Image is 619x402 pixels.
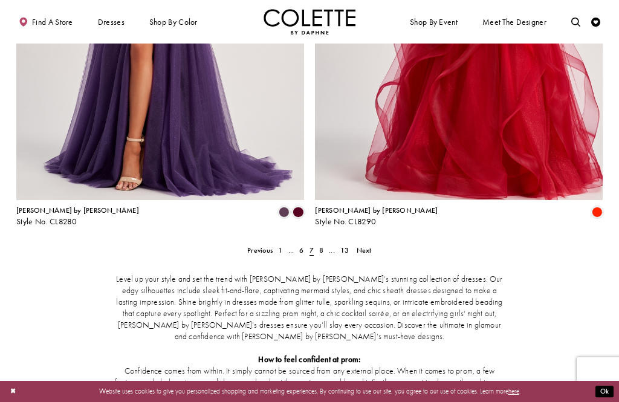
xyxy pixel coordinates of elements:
[96,9,127,34] span: Dresses
[115,274,504,343] p: Level up your style and set the trend with [PERSON_NAME] by [PERSON_NAME]’s stunning collection o...
[5,383,21,400] button: Close Dialog
[592,207,603,218] i: Scarlet
[480,9,549,34] a: Meet the designer
[293,207,303,218] i: Burgundy
[98,18,125,27] span: Dresses
[264,9,355,34] img: Colette by Daphne
[326,244,338,257] a: ...
[16,207,139,226] div: Colette by Daphne Style No. CL8280
[278,245,282,255] span: 1
[285,244,297,257] a: ...
[595,386,614,397] button: Submit Dialog
[288,245,294,255] span: ...
[16,9,75,34] a: Find a store
[354,244,374,257] a: Next Page
[66,385,553,397] p: Website uses cookies to give you personalized shopping and marketing experiences. By continuing t...
[482,18,546,27] span: Meet the designer
[315,216,376,227] span: Style No. CL8290
[258,354,360,365] strong: How to feel confident at prom:
[276,244,285,257] a: 1
[147,9,199,34] span: Shop by color
[329,245,335,255] span: ...
[357,245,372,255] span: Next
[410,18,458,27] span: Shop By Event
[297,244,306,257] a: 6
[309,245,314,255] span: 7
[407,9,459,34] span: Shop By Event
[245,244,276,257] a: Prev Page
[569,9,583,34] a: Toggle search
[279,207,290,218] i: Plum
[340,245,349,255] span: 13
[316,244,326,257] a: 8
[247,245,273,255] span: Previous
[299,245,303,255] span: 6
[16,216,77,227] span: Style No. CL8280
[149,18,198,27] span: Shop by color
[589,9,603,34] a: Check Wishlist
[315,207,438,226] div: Colette by Daphne Style No. CL8290
[32,18,73,27] span: Find a store
[338,244,352,257] a: 13
[306,244,316,257] span: Current page
[508,387,519,395] a: here
[264,9,355,34] a: Visit Home Page
[16,206,139,215] span: [PERSON_NAME] by [PERSON_NAME]
[319,245,323,255] span: 8
[315,206,438,215] span: [PERSON_NAME] by [PERSON_NAME]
